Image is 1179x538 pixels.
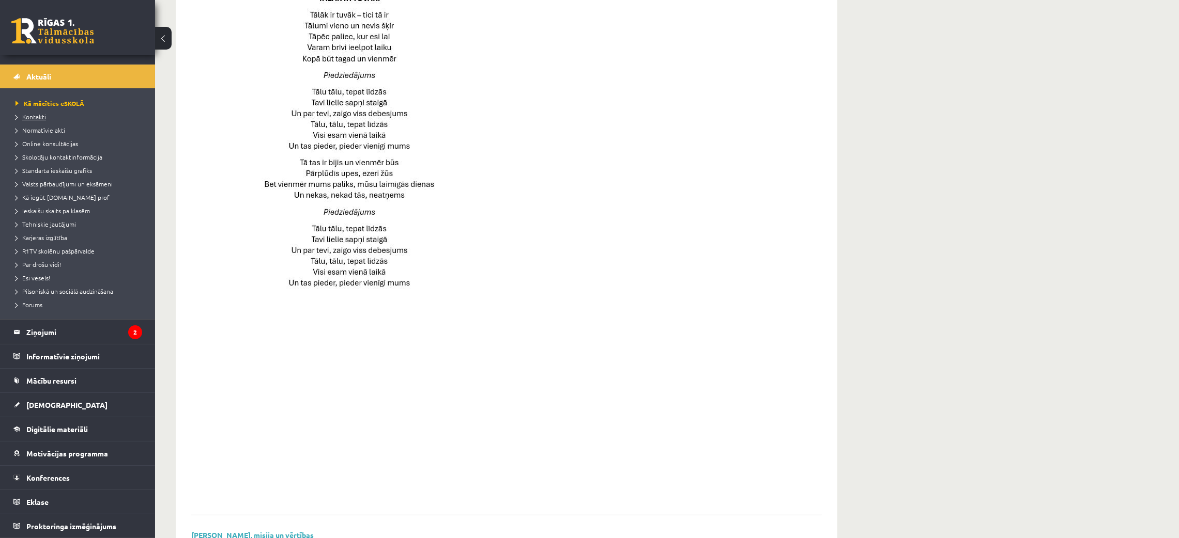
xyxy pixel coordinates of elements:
a: Proktoringa izmēģinājums [13,514,142,538]
span: Valsts pārbaudījumi un eksāmeni [16,180,113,188]
span: Standarta ieskaišu grafiks [16,166,92,175]
span: Aktuāli [26,72,51,81]
span: Konferences [26,473,70,482]
span: R1TV skolēnu pašpārvalde [16,247,95,255]
span: Kā mācīties eSKOLĀ [16,99,84,107]
a: Par drošu vidi! [16,260,145,269]
legend: Ziņojumi [26,320,142,344]
span: Pilsoniskā un sociālā audzināšana [16,287,113,295]
span: Eklase [26,497,49,507]
a: Aktuāli [13,65,142,88]
a: Ieskaišu skaits pa klasēm [16,206,145,215]
a: Mācību resursi [13,369,142,392]
span: [DEMOGRAPHIC_DATA] [26,400,108,409]
span: Par drošu vidi! [16,260,61,268]
span: Tehniskie jautājumi [16,220,76,228]
span: Skolotāju kontaktinformācija [16,153,102,161]
span: Kā iegūt [DOMAIN_NAME] prof [16,193,110,201]
a: Pilsoniskā un sociālā audzināšana [16,287,145,296]
span: Kontakti [16,113,46,121]
a: Motivācijas programma [13,441,142,465]
a: Karjeras izglītība [16,233,145,242]
span: Karjeras izglītība [16,233,67,242]
a: Standarta ieskaišu grafiks [16,166,145,175]
span: Motivācijas programma [26,449,108,458]
span: Normatīvie akti [16,126,65,134]
a: Valsts pārbaudījumi un eksāmeni [16,179,145,188]
a: Skolotāju kontaktinformācija [16,152,145,162]
a: R1TV skolēnu pašpārvalde [16,246,145,256]
a: Ziņojumi2 [13,320,142,344]
span: Proktoringa izmēģinājums [26,521,116,531]
a: Tehniskie jautājumi [16,219,145,229]
a: Kā iegūt [DOMAIN_NAME] prof [16,193,145,202]
span: Forums [16,300,42,309]
a: Kā mācīties eSKOLĀ [16,99,145,108]
a: Digitālie materiāli [13,417,142,441]
i: 2 [128,325,142,339]
a: Rīgas 1. Tālmācības vidusskola [11,18,94,44]
a: Normatīvie akti [16,125,145,135]
span: Online konsultācijas [16,139,78,148]
a: Kontakti [16,112,145,121]
a: Esi vesels! [16,273,145,282]
a: Informatīvie ziņojumi [13,344,142,368]
span: Digitālie materiāli [26,424,88,434]
a: Online konsultācijas [16,139,145,148]
legend: Informatīvie ziņojumi [26,344,142,368]
a: Eklase [13,490,142,514]
a: [DEMOGRAPHIC_DATA] [13,393,142,417]
span: Ieskaišu skaits pa klasēm [16,207,90,215]
a: Konferences [13,466,142,489]
span: Esi vesels! [16,274,50,282]
span: Mācību resursi [26,376,76,385]
a: Forums [16,300,145,309]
